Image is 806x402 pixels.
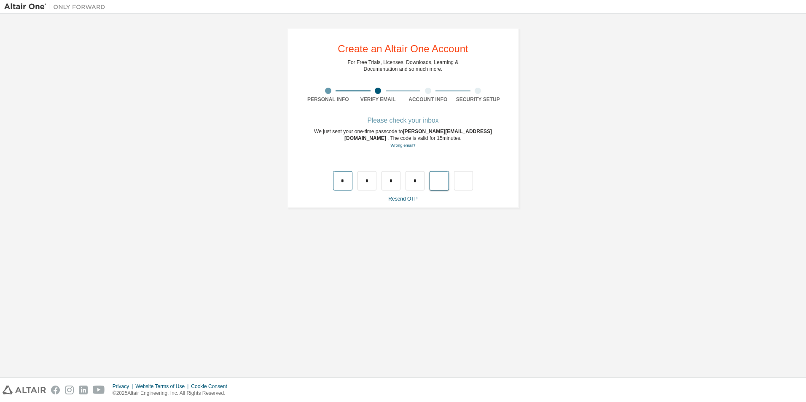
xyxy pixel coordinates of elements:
[79,386,88,394] img: linkedin.svg
[453,96,503,103] div: Security Setup
[93,386,105,394] img: youtube.svg
[135,383,191,390] div: Website Terms of Use
[403,96,453,103] div: Account Info
[303,118,503,123] div: Please check your inbox
[344,129,492,141] span: [PERSON_NAME][EMAIL_ADDRESS][DOMAIN_NAME]
[303,96,353,103] div: Personal Info
[3,386,46,394] img: altair_logo.svg
[113,383,135,390] div: Privacy
[388,196,417,202] a: Resend OTP
[65,386,74,394] img: instagram.svg
[4,3,110,11] img: Altair One
[390,143,415,147] a: Go back to the registration form
[191,383,232,390] div: Cookie Consent
[51,386,60,394] img: facebook.svg
[348,59,459,72] div: For Free Trials, Licenses, Downloads, Learning & Documentation and so much more.
[303,128,503,149] div: We just sent your one-time passcode to . The code is valid for 15 minutes.
[353,96,403,103] div: Verify Email
[113,390,232,397] p: © 2025 Altair Engineering, Inc. All Rights Reserved.
[338,44,468,54] div: Create an Altair One Account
